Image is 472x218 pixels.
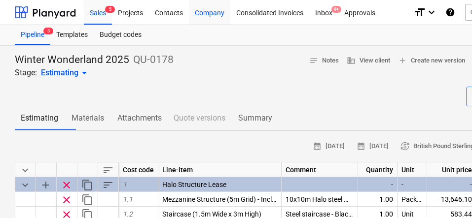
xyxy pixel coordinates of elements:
p: Materials [70,112,106,124]
div: Package [398,192,427,207]
span: View client [347,55,390,66]
span: Collapse all categories [19,164,31,176]
p: Estimating [21,112,58,124]
span: 5 [43,28,53,34]
span: Duplicate category [81,179,93,191]
a: Budget codes [94,25,147,45]
span: add [398,56,407,65]
div: Comment [282,162,358,177]
div: Cost code [119,162,158,177]
span: business [347,56,356,65]
span: 1.1 [123,195,133,203]
p: Stage: [15,67,37,79]
span: 1.2 [123,210,133,218]
span: Remove row [61,194,73,206]
button: View client [343,53,394,68]
span: arrow_drop_down [78,67,90,79]
i: Knowledge base [445,6,455,18]
div: Pipeline [15,25,50,45]
button: [DATE] [309,139,349,154]
div: - [398,177,427,192]
div: - [358,177,398,192]
span: currency_exchange [400,142,409,151]
span: Sort rows within table [102,164,114,176]
i: keyboard_arrow_down [426,6,437,18]
i: format_size [414,6,426,18]
div: Unit [398,162,427,177]
div: Line-item [158,162,282,177]
span: Staircase (1.5m Wide x 3m High) [162,210,261,218]
a: Templates [50,25,94,45]
span: Mezzanine Structure (5m Grid) - Includes 21mm Phenolic Plywood Flooring [162,195,390,203]
span: Halo Structure Lease [162,181,226,188]
button: Notes [305,53,343,68]
span: calendar_month [313,142,322,151]
span: notes [309,56,318,65]
span: Create new version [398,55,465,66]
a: Pipeline5 [15,25,50,45]
span: Notes [309,55,339,66]
button: Create new version [394,53,469,68]
span: Add sub category to row [40,179,52,191]
span: 5 [105,6,115,13]
span: Sort rows within category [102,179,114,191]
span: Remove row [61,179,73,191]
span: Collapse category [19,179,31,191]
span: Duplicate row [81,194,93,206]
div: Estimating [41,67,90,79]
div: Quantity [358,162,398,177]
p: Attachments [117,112,162,124]
span: [DATE] [357,141,389,152]
span: 9+ [331,6,341,13]
span: [DATE] [313,141,345,152]
iframe: Chat Widget [423,171,472,218]
p: Summary [237,112,273,124]
div: 1.00 [358,192,398,207]
span: 1 [123,181,127,188]
span: calendar_month [357,142,365,151]
span: Steel staircase - Black treads / black stringers [286,210,424,218]
p: QU-0178 [133,53,174,67]
p: Winter Wonderland 2025 [15,53,129,67]
button: [DATE] [353,139,393,154]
